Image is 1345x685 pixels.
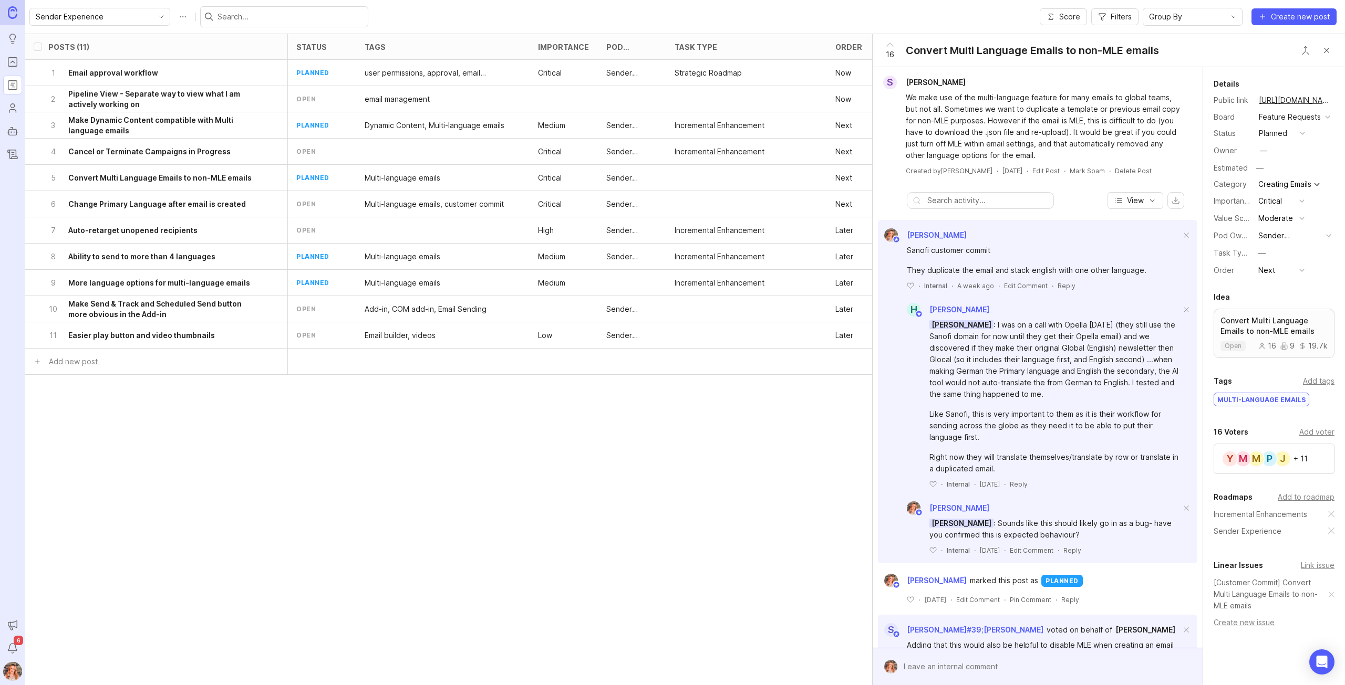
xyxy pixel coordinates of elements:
div: status [296,43,327,51]
div: P [1261,450,1278,467]
div: · [950,595,952,604]
div: · [1027,166,1028,175]
a: Incremental Enhancements [1214,509,1307,520]
div: Incremental Enhancement [675,251,764,262]
div: 16 Voters [1214,426,1248,438]
div: open [296,331,316,340]
div: S [884,623,898,637]
span: [DATE] [980,546,1000,555]
div: Create new issue [1214,617,1334,628]
a: S[PERSON_NAME]#39;[PERSON_NAME] [878,623,1043,637]
time: [DATE] [924,596,946,604]
p: 8 [48,251,58,262]
label: Value Scale [1214,214,1254,223]
button: Score [1040,8,1087,25]
div: Reply [1058,281,1075,290]
div: · [951,281,953,290]
div: Public link [1214,94,1250,106]
p: Sender Experience [606,251,658,262]
p: Sender Experience [606,120,658,131]
button: 2Pipeline View - Separate way to view what I am actively working on [48,86,258,112]
div: Created by [PERSON_NAME] [906,166,992,175]
div: Email builder, videos [365,330,436,341]
div: · [1052,281,1053,290]
div: Multi-language emails, customer commit [365,199,504,209]
div: Right now they will translate themselves/translate by row or translate in a duplicated email. [929,451,1181,475]
a: [DATE] [1002,166,1022,175]
div: 19.7k [1299,342,1328,350]
button: 10Make Send & Track and Scheduled Send button more obvious in the Add-in [48,296,258,322]
div: planned [296,121,329,130]
p: Sender Experience [606,146,658,157]
div: Owner [1214,145,1250,156]
div: Task Type [675,43,717,51]
div: Roadmaps [1214,491,1253,503]
div: open [296,147,316,156]
div: planned [1041,575,1083,587]
div: · [1004,595,1006,604]
div: M [1235,450,1251,467]
div: Sender Experience [1258,230,1322,241]
p: Now [835,94,851,104]
div: planned [296,252,329,261]
a: Bronwen W[PERSON_NAME] [901,501,989,515]
div: Board [1214,111,1250,123]
button: 11Easier play button and video thumbnails [48,322,258,348]
div: Add new post [49,356,98,367]
img: Canny Home [8,6,17,18]
div: Sender Experience [606,330,658,341]
button: 9More language options for multi-language emails [48,270,258,296]
p: Dynamic Content, Multi-language emails [365,120,504,131]
div: planned [296,68,329,77]
p: Later [835,330,853,341]
div: Open Intercom Messenger [1309,649,1334,675]
div: Sanofi customer commit [907,245,1181,256]
span: [PERSON_NAME] [929,503,989,512]
p: Medium [538,120,565,131]
button: Close button [1316,40,1337,61]
p: email management [365,94,430,104]
p: 7 [48,225,58,236]
div: Status [1214,128,1250,139]
a: [Customer Commit] Convert Multi Language Emails to non-MLE emails [1214,577,1329,612]
button: export comments [1167,192,1184,209]
div: : Sounds like this should likely go in as a bug- have you confirmed this is expected behaviour? [929,518,1181,541]
div: Y [1222,450,1238,467]
div: Reply [1063,546,1081,555]
span: marked this post as [970,575,1038,586]
div: planned [296,173,329,182]
img: member badge [893,581,901,589]
div: · [941,480,943,489]
img: Bronwen W [881,660,901,673]
div: We make use of the multi-language feature for many emails to global teams, but not all. Sometimes... [906,92,1182,161]
p: Next [835,199,852,209]
div: · [918,281,920,290]
div: Medium [538,278,565,288]
p: Sender Experience [606,173,658,183]
div: Incremental Enhancement [675,146,764,157]
svg: toggle icon [1225,13,1242,21]
p: Next [835,146,852,157]
div: · [997,166,998,175]
div: open [296,304,316,313]
input: Sender Experience [36,11,152,23]
button: Notifications [3,639,22,658]
h6: Easier play button and video thumbnails [68,330,215,341]
div: planned [1259,128,1287,139]
div: Importance [538,43,589,51]
label: Task Type [1214,248,1251,257]
h6: Make Dynamic Content compatible with Multi language emails [68,115,258,136]
span: Filters [1111,12,1132,22]
p: Later [835,251,853,262]
span: Score [1059,12,1080,22]
p: Low [538,330,552,341]
input: Search... [218,11,364,23]
p: 3 [48,120,58,131]
p: Multi-language emails [365,251,440,262]
p: 1 [48,68,58,78]
a: Bronwen W[PERSON_NAME] [878,228,967,242]
label: Order [1214,266,1234,275]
